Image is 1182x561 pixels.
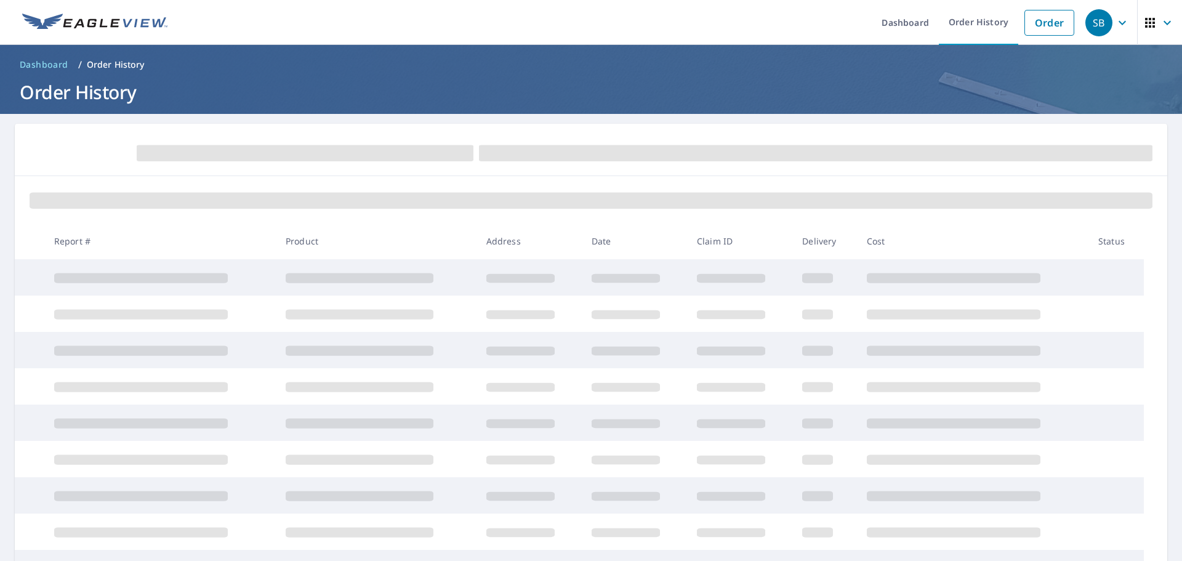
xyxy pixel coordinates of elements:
h1: Order History [15,79,1167,105]
th: Claim ID [687,223,792,259]
th: Product [276,223,476,259]
div: SB [1085,9,1112,36]
a: Dashboard [15,55,73,75]
th: Date [582,223,687,259]
th: Address [476,223,582,259]
a: Order [1024,10,1074,36]
p: Order History [87,59,145,71]
th: Cost [857,223,1088,259]
img: EV Logo [22,14,167,32]
th: Report # [44,223,276,259]
nav: breadcrumb [15,55,1167,75]
li: / [78,57,82,72]
th: Delivery [792,223,856,259]
th: Status [1088,223,1144,259]
span: Dashboard [20,59,68,71]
